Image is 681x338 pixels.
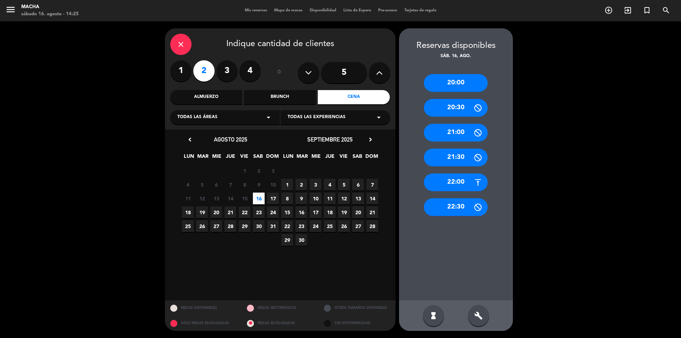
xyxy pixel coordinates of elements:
span: 22 [239,206,250,218]
span: 25 [182,220,194,232]
span: 26 [196,220,208,232]
span: 8 [239,179,250,190]
i: chevron_left [186,136,194,143]
div: Cena [318,90,390,104]
span: DOM [266,152,278,164]
span: MIE [310,152,322,164]
span: 27 [210,220,222,232]
span: 29 [239,220,250,232]
span: 1 [281,179,293,190]
span: JUE [324,152,336,164]
i: close [177,40,185,49]
span: 2 [253,165,265,177]
div: Brunch [244,90,316,104]
span: 7 [366,179,378,190]
span: 28 [225,220,236,232]
span: 20 [352,206,364,218]
span: 29 [281,234,293,246]
i: turned_in_not [643,6,651,15]
i: chevron_right [367,136,374,143]
span: 7 [225,179,236,190]
span: 24 [310,220,321,232]
span: 13 [352,193,364,204]
span: 30 [295,234,307,246]
span: 12 [338,193,350,204]
span: 20 [210,206,222,218]
span: 23 [253,206,265,218]
span: DOM [365,152,377,164]
label: 2 [193,60,215,82]
span: 17 [310,206,321,218]
div: ó [268,60,291,85]
span: 15 [281,206,293,218]
span: 19 [338,206,350,218]
span: 14 [225,193,236,204]
span: 6 [352,179,364,190]
span: agosto 2025 [214,136,247,143]
span: 16 [253,193,265,204]
span: 21 [225,206,236,218]
span: 10 [267,179,279,190]
span: 13 [210,193,222,204]
span: 1 [239,165,250,177]
span: 11 [324,193,336,204]
div: SIN DISPONIBILIDAD [319,316,395,331]
div: Macha [21,4,79,11]
span: 23 [295,220,307,232]
span: Mapa de mesas [271,9,306,12]
span: 30 [253,220,265,232]
label: 1 [170,60,192,82]
span: MIE [211,152,222,164]
i: exit_to_app [624,6,632,15]
div: MESAS RESTRINGIDAS [242,300,319,316]
span: septiembre 2025 [307,136,353,143]
span: 12 [196,193,208,204]
span: Pre-acceso [375,9,401,12]
div: Reservas disponibles [399,39,513,53]
span: MAR [296,152,308,164]
label: 3 [216,60,238,82]
div: 20:30 [424,99,488,117]
div: sábado 16. agosto - 14:25 [21,11,79,18]
div: MESAS BLOQUEADAS [242,316,319,331]
div: 21:30 [424,149,488,166]
span: Mis reservas [241,9,271,12]
span: 28 [366,220,378,232]
i: menu [5,4,16,15]
i: arrow_drop_down [375,113,383,122]
i: build [474,311,483,320]
span: 6 [210,179,222,190]
span: 3 [267,165,279,177]
span: 25 [324,220,336,232]
div: Almuerzo [170,90,242,104]
span: 18 [324,206,336,218]
span: VIE [238,152,250,164]
div: 20:00 [424,74,488,92]
span: 8 [281,193,293,204]
span: Todas las experiencias [288,114,345,121]
label: 4 [239,60,261,82]
span: 3 [310,179,321,190]
span: 9 [253,179,265,190]
span: 14 [366,193,378,204]
div: 21:00 [424,124,488,142]
div: MESAS DISPONIBLES [165,300,242,316]
span: MAR [197,152,209,164]
span: 24 [267,206,279,218]
span: Disponibilidad [306,9,340,12]
div: OTROS TAMAÑOS DIPONIBLES [319,300,395,316]
span: 5 [338,179,350,190]
span: 4 [182,179,194,190]
span: 11 [182,193,194,204]
span: LUN [282,152,294,164]
span: VIE [338,152,349,164]
span: JUE [225,152,236,164]
i: add_circle_outline [604,6,613,15]
span: SAB [252,152,264,164]
span: 16 [295,206,307,218]
span: 10 [310,193,321,204]
span: 31 [267,220,279,232]
span: 5 [196,179,208,190]
span: Todas las áreas [177,114,217,121]
div: 22:00 [424,173,488,191]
